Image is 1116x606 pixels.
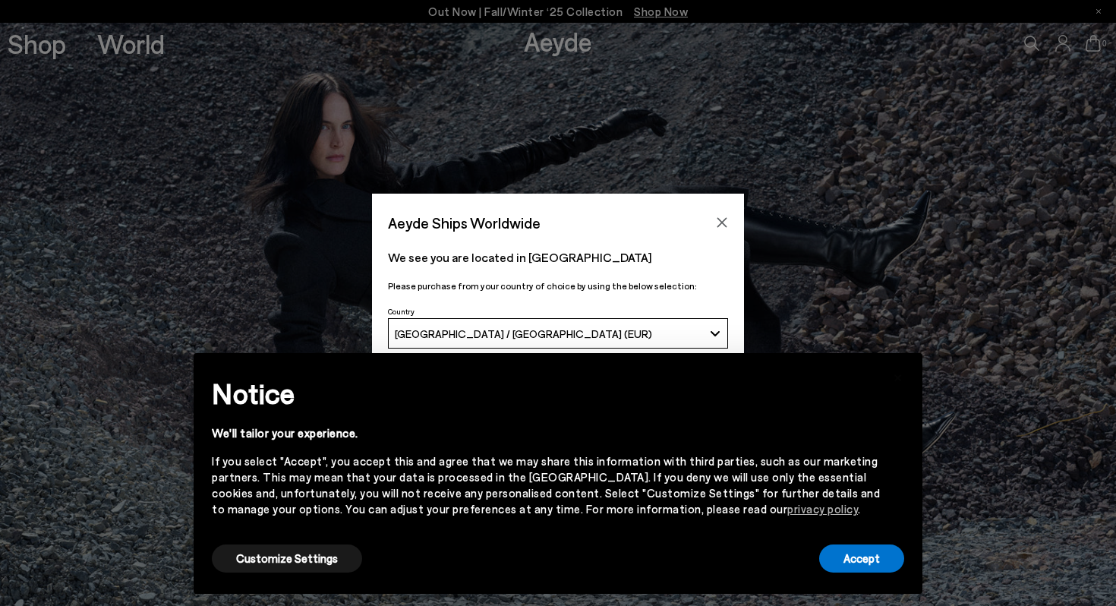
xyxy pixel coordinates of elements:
p: Please purchase from your country of choice by using the below selection: [388,279,728,293]
a: privacy policy [787,502,858,516]
span: × [893,365,903,387]
button: Accept [819,544,904,573]
span: Country [388,307,415,316]
div: If you select "Accept", you accept this and agree that we may share this information with third p... [212,453,880,517]
button: Customize Settings [212,544,362,573]
span: Aeyde Ships Worldwide [388,210,541,236]
button: Close this notice [880,358,916,394]
p: We see you are located in [GEOGRAPHIC_DATA] [388,248,728,267]
h2: Notice [212,374,880,413]
div: We'll tailor your experience. [212,425,880,441]
button: Close [711,211,733,234]
span: [GEOGRAPHIC_DATA] / [GEOGRAPHIC_DATA] (EUR) [395,327,652,340]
